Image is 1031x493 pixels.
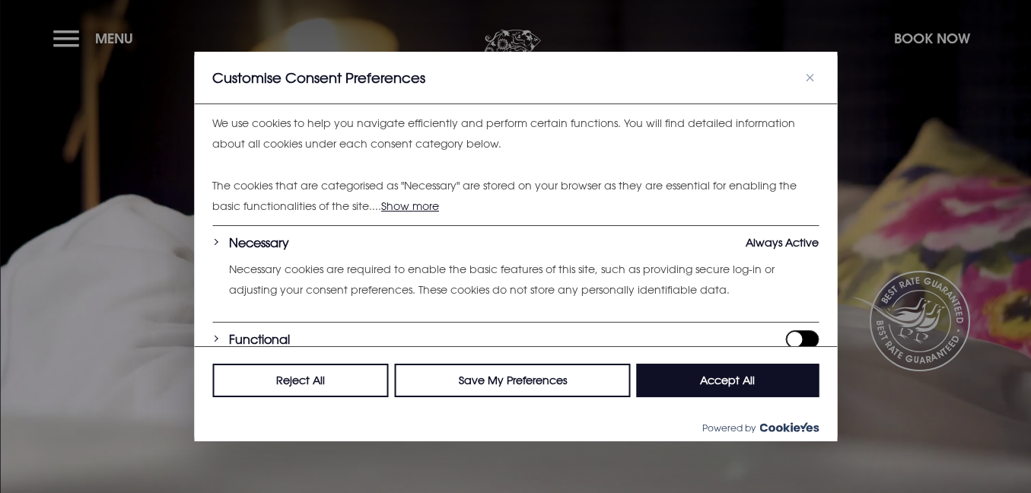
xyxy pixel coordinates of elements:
input: Enable Functional [785,330,819,348]
button: Save My Preferences [395,364,631,397]
button: Close [800,68,819,87]
div: Powered by [194,414,837,441]
p: Necessary cookies are required to enable the basic features of this site, such as providing secur... [229,259,819,300]
p: The cookies that are categorised as "Necessary" are stored on your browser as they are essential ... [212,176,819,216]
img: Cookieyes logo [759,422,819,432]
button: Reject All [212,364,389,397]
img: Close [806,74,813,81]
div: Customise Consent Preferences [194,52,837,441]
button: Accept All [636,364,819,397]
button: Show more [381,197,439,215]
button: Functional [229,330,290,348]
span: Always Active [746,234,819,252]
button: Necessary [229,234,289,252]
p: We use cookies to help you navigate efficiently and perform certain functions. You will find deta... [212,113,819,154]
span: Customise Consent Preferences [212,68,425,87]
